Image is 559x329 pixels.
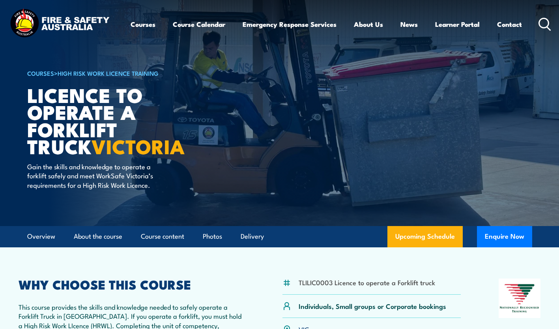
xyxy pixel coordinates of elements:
a: Learner Portal [435,14,480,35]
a: About the course [74,226,122,247]
li: TLILIC0003 Licence to operate a Forklift truck [299,278,435,287]
strong: VICTORIA [92,131,185,161]
a: Contact [497,14,522,35]
a: Photos [203,226,222,247]
a: Overview [27,226,55,247]
h1: Licence to operate a forklift truck [27,86,222,154]
a: Upcoming Schedule [387,226,463,247]
a: Delivery [241,226,264,247]
a: About Us [354,14,383,35]
img: Nationally Recognised Training logo. [499,279,540,318]
a: Course Calendar [173,14,225,35]
p: Gain the skills and knowledge to operate a forklift safely and meet WorkSafe Victoria’s requireme... [27,162,171,189]
a: Courses [131,14,155,35]
p: Individuals, Small groups or Corporate bookings [299,301,446,310]
h2: WHY CHOOSE THIS COURSE [19,279,245,290]
a: Course content [141,226,184,247]
button: Enquire Now [477,226,532,247]
a: High Risk Work Licence Training [58,69,159,77]
a: News [400,14,418,35]
a: COURSES [27,69,54,77]
h6: > [27,68,222,78]
a: Emergency Response Services [243,14,337,35]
